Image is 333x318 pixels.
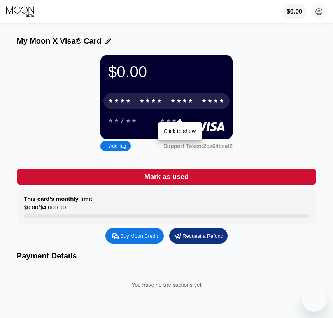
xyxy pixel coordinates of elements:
[282,4,307,19] div: $0.00
[164,128,196,134] div: Click to show
[17,169,316,185] div: Mark as used
[163,143,233,149] div: Support Token: 2ca64bcaf2
[100,141,131,151] div: Add Tag
[23,274,310,296] div: You have no transactions yet
[24,195,92,202] div: This card’s monthly limit
[17,251,316,260] div: Payment Details
[108,63,225,81] div: $0.00
[169,228,228,244] div: Request a Refund
[105,143,126,149] div: Add Tag
[287,8,302,15] div: $0.00
[120,233,158,239] div: Buy Moon Credit
[105,228,164,244] div: Buy Moon Credit
[17,37,102,46] div: My Moon X Visa® Card
[302,287,327,312] iframe: Pulsante per aprire la finestra di messaggistica
[24,204,66,214] div: $0.00 / $4,000.00
[182,233,223,239] div: Request a Refund
[144,172,189,181] div: Mark as used
[163,143,233,149] div: Support Token:2ca64bcaf2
